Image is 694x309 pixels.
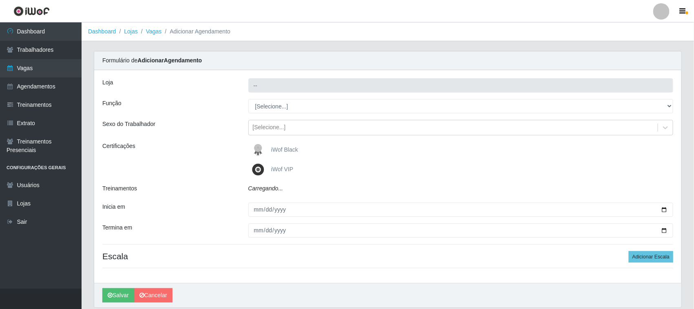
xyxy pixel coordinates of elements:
[13,6,50,16] img: CoreUI Logo
[271,166,293,172] span: iWof VIP
[248,185,283,192] i: Carregando...
[102,142,135,150] label: Certificações
[102,251,673,261] h4: Escala
[134,288,172,302] a: Cancelar
[271,146,298,153] span: iWof Black
[102,99,122,108] label: Função
[102,78,113,87] label: Loja
[82,22,694,41] nav: breadcrumb
[250,142,270,158] img: iWof Black
[161,27,230,36] li: Adicionar Agendamento
[629,251,673,263] button: Adicionar Escala
[248,223,674,238] input: 00/00/0000
[253,124,286,132] div: [Selecione...]
[94,51,681,70] div: Formulário de
[137,57,202,64] strong: Adicionar Agendamento
[102,203,125,211] label: Inicia em
[124,28,137,35] a: Lojas
[102,184,137,193] label: Treinamentos
[88,28,116,35] a: Dashboard
[248,203,674,217] input: 00/00/0000
[102,223,132,232] label: Termina em
[102,288,134,302] button: Salvar
[146,28,162,35] a: Vagas
[102,120,155,128] label: Sexo do Trabalhador
[250,161,270,178] img: iWof VIP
